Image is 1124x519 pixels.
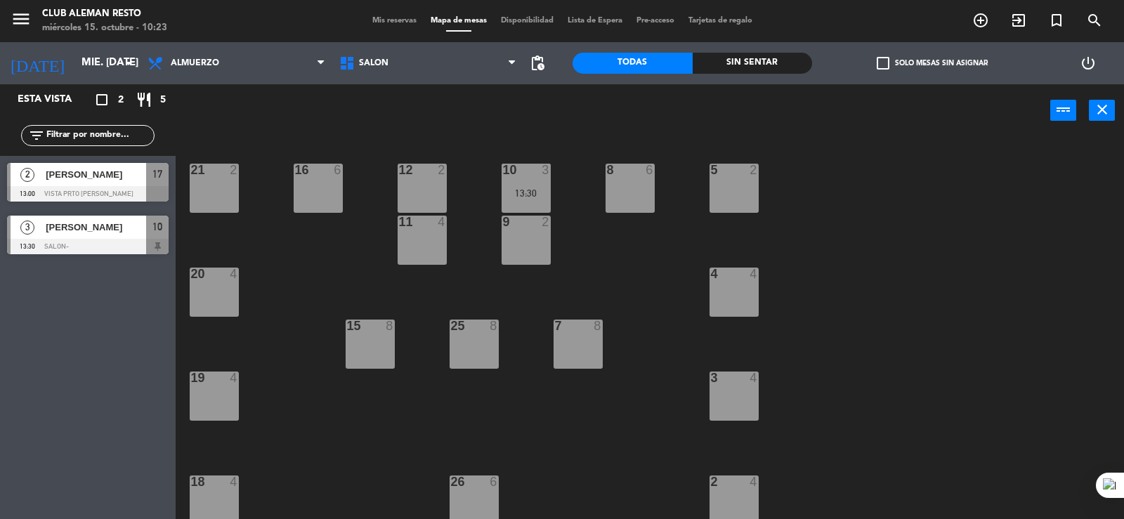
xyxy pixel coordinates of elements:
[750,475,758,488] div: 4
[750,164,758,176] div: 2
[11,8,32,34] button: menu
[365,17,424,25] span: Mis reservas
[1094,101,1111,118] i: close
[1048,12,1065,29] i: turned_in_not
[191,372,192,384] div: 19
[136,91,152,108] i: restaurant
[529,55,546,72] span: pending_actions
[7,91,101,108] div: Esta vista
[711,372,712,384] div: 3
[711,475,712,488] div: 2
[438,216,446,228] div: 4
[502,188,551,198] div: 13:30
[490,320,498,332] div: 8
[503,164,504,176] div: 10
[573,53,693,74] div: Todas
[171,58,219,68] span: Almuerzo
[555,320,556,332] div: 7
[1080,55,1097,72] i: power_settings_new
[152,218,162,235] span: 10
[191,475,192,488] div: 18
[11,8,32,29] i: menu
[972,12,989,29] i: add_circle_outline
[295,164,296,176] div: 16
[46,220,146,235] span: [PERSON_NAME]
[1055,101,1072,118] i: power_input
[1089,100,1115,121] button: close
[490,475,498,488] div: 6
[118,92,124,108] span: 2
[438,164,446,176] div: 2
[230,164,238,176] div: 2
[28,127,45,144] i: filter_list
[503,216,504,228] div: 9
[20,168,34,182] span: 2
[399,216,400,228] div: 11
[399,164,400,176] div: 12
[451,475,452,488] div: 26
[45,128,154,143] input: Filtrar por nombre...
[42,21,167,35] div: miércoles 15. octubre - 10:23
[1050,100,1076,121] button: power_input
[646,164,654,176] div: 6
[42,7,167,21] div: Club aleman resto
[230,268,238,280] div: 4
[359,58,388,68] span: SALON
[629,17,681,25] span: Pre-acceso
[46,167,146,182] span: [PERSON_NAME]
[93,91,110,108] i: crop_square
[711,268,712,280] div: 4
[120,55,137,72] i: arrow_drop_down
[451,320,452,332] div: 25
[750,372,758,384] div: 4
[386,320,394,332] div: 8
[877,57,988,70] label: Solo mesas sin asignar
[347,320,348,332] div: 15
[693,53,813,74] div: Sin sentar
[542,164,550,176] div: 3
[160,92,166,108] span: 5
[1086,12,1103,29] i: search
[681,17,759,25] span: Tarjetas de regalo
[191,268,192,280] div: 20
[607,164,608,176] div: 8
[191,164,192,176] div: 21
[424,17,494,25] span: Mapa de mesas
[1010,12,1027,29] i: exit_to_app
[542,216,550,228] div: 2
[594,320,602,332] div: 8
[20,221,34,235] span: 3
[494,17,561,25] span: Disponibilidad
[230,372,238,384] div: 4
[230,475,238,488] div: 4
[334,164,342,176] div: 6
[750,268,758,280] div: 4
[561,17,629,25] span: Lista de Espera
[711,164,712,176] div: 5
[152,166,162,183] span: 17
[877,57,889,70] span: check_box_outline_blank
